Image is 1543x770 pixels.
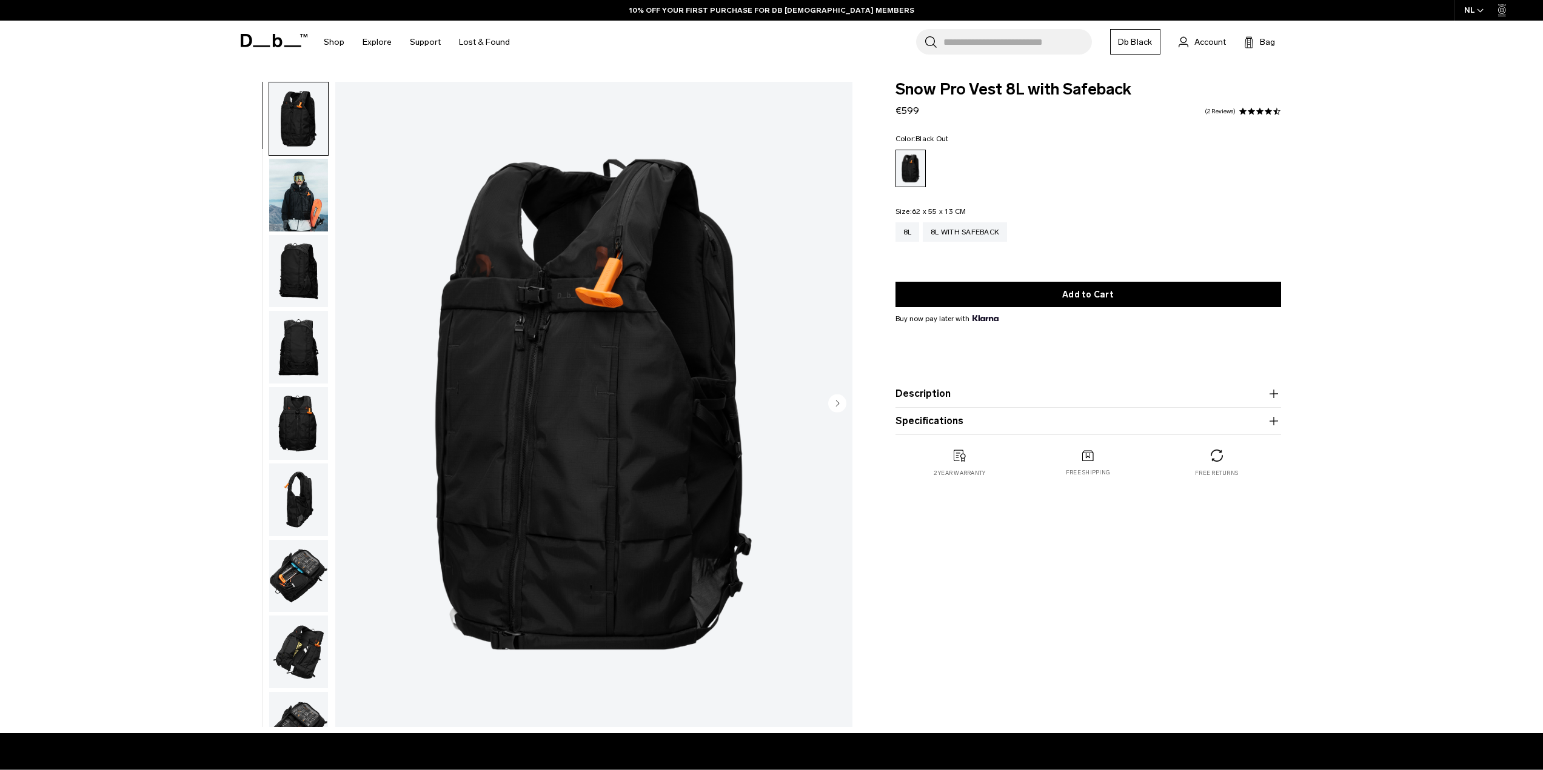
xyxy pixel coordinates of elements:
span: 62 x 55 x 13 CM [912,207,966,216]
a: Account [1179,35,1226,49]
span: Buy now pay later with [895,313,999,324]
button: Snow Pro Vest 8L with Safeback [269,691,329,765]
span: Black Out [915,134,948,143]
span: Bag [1260,36,1275,48]
button: Snow Pro Vest 8L with Safeback [269,463,329,537]
a: Lost & Found [459,21,510,64]
img: Snow Pro Vest 8L with Safeback [269,463,328,536]
li: 1 / 10 [335,82,852,727]
img: Snow Pro Vest 8L with Safeback [335,82,852,727]
a: Support [410,21,441,64]
p: Free returns [1195,469,1238,477]
a: Db Black [1110,29,1160,55]
span: Account [1194,36,1226,48]
img: Snow Pro Vest 8L with Safeback [269,82,328,155]
legend: Color: [895,135,949,142]
button: Snow Pro Vest 8L with Safeback [269,387,329,460]
a: 8L with Safeback [923,222,1007,242]
button: Snow Pro Vest 8L with Safeback [269,82,329,156]
button: Add to Cart [895,282,1281,307]
button: Snow Pro Vest 8L with Safeback [269,615,329,689]
img: {"height" => 20, "alt" => "Klarna"} [972,315,999,321]
img: Snow Pro Vest 8L with Safeback [269,616,328,688]
span: Snow Pro Vest 8L with Safeback [895,82,1281,98]
a: 2 reviews [1205,108,1236,115]
button: Snow Pro Vest 8L with Safeback [269,234,329,308]
a: Explore [363,21,392,64]
img: Snow Pro Vest 8L with Safeback [269,540,328,612]
button: Next slide [828,394,846,414]
img: Snow Pro Vest 8L with Safeback [269,311,328,383]
button: Snow Pro Vest 8L with Safeback [269,158,329,232]
button: Snow Pro Vest 8L with Safeback [269,310,329,384]
a: 8L [895,222,920,242]
button: Bag [1244,35,1275,49]
a: Black Out [895,150,926,187]
legend: Size: [895,208,966,215]
a: 10% OFF YOUR FIRST PURCHASE FOR DB [DEMOGRAPHIC_DATA] MEMBERS [629,5,914,16]
span: €599 [895,105,919,116]
button: Snow Pro Vest 8L with Safeback [269,539,329,613]
p: Free shipping [1066,468,1110,477]
img: Snow Pro Vest 8L with Safeback [269,387,328,460]
nav: Main Navigation [315,21,519,64]
button: Description [895,387,1281,401]
img: Snow Pro Vest 8L with Safeback [269,235,328,308]
button: Specifications [895,414,1281,428]
img: Snow Pro Vest 8L with Safeback [269,692,328,765]
p: 2 year warranty [934,469,986,477]
img: Snow Pro Vest 8L with Safeback [269,159,328,231]
a: Shop [324,21,344,64]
